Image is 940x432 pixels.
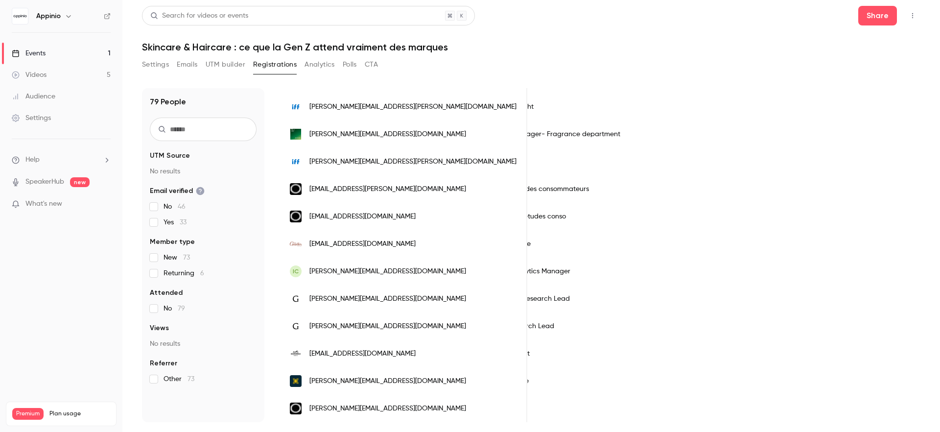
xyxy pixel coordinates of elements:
div: Insights & Analytics Manager [470,258,647,285]
img: mane.com [290,128,302,140]
div: Consumer Insight [470,93,647,120]
li: help-dropdown-opener [12,155,111,165]
div: coordinatrice etudes conso [470,203,647,230]
button: Analytics [305,57,335,72]
div: Marketing [470,148,647,175]
span: Other [164,374,194,384]
span: Returning [164,268,204,278]
button: Share [858,6,897,25]
span: Yes [164,217,187,227]
span: Premium [12,408,44,420]
span: [PERSON_NAME][EMAIL_ADDRESS][PERSON_NAME][DOMAIN_NAME] [309,102,517,112]
span: Plan usage [49,410,110,418]
div: Chef de produit [470,340,647,367]
div: Audience [12,92,55,101]
div: Chef de Groupe [470,230,647,258]
span: Referrer [150,359,177,368]
button: Emails [177,57,197,72]
button: Settings [142,57,169,72]
img: hermes.com [290,348,302,360]
span: [EMAIL_ADDRESS][DOMAIN_NAME] [309,349,416,359]
iframe: Noticeable Trigger [99,200,111,209]
img: rogecavailles.fr [290,238,302,250]
span: Views [150,323,169,333]
img: galderma.com [290,320,302,332]
img: naos.com [290,375,302,387]
h1: 79 People [150,96,186,108]
div: CI project manager- Fragrance department [470,120,647,148]
span: [PERSON_NAME][EMAIL_ADDRESS][DOMAIN_NAME] [309,376,466,386]
span: New [164,253,190,263]
span: 79 [178,305,185,312]
h1: Skincare & Haircare : ce que la Gen Z attend vraiment des marques [142,41,920,53]
img: loreal.com [290,183,302,195]
span: No [164,304,185,313]
span: What's new [25,199,62,209]
span: UTM Source [150,151,190,161]
section: facet-groups [150,151,257,384]
span: [PERSON_NAME][EMAIL_ADDRESS][DOMAIN_NAME] [309,404,466,414]
img: iff.com [290,101,302,113]
img: galderma.com [290,293,302,305]
span: 73 [188,376,194,383]
span: No [164,202,186,212]
button: Registrations [253,57,297,72]
img: loreal.com [290,403,302,414]
span: [PERSON_NAME][EMAIL_ADDRESS][DOMAIN_NAME] [309,321,466,332]
span: new [70,177,90,187]
button: CTA [365,57,378,72]
span: Member type [150,237,195,247]
span: [PERSON_NAME][EMAIL_ADDRESS][PERSON_NAME][DOMAIN_NAME] [309,157,517,167]
span: Attended [150,288,183,298]
div: CMI [470,395,647,422]
span: [PERSON_NAME][EMAIL_ADDRESS][DOMAIN_NAME] [309,266,466,277]
img: iff.com [290,156,302,168]
button: Polls [343,57,357,72]
div: Settings [12,113,51,123]
a: SpeakerHub [25,177,64,187]
span: 73 [183,254,190,261]
span: Email verified [150,186,205,196]
div: Events [12,48,46,58]
span: [PERSON_NAME][EMAIL_ADDRESS][DOMAIN_NAME] [309,294,466,304]
p: No results [150,339,257,349]
span: 6 [200,270,204,277]
span: [EMAIL_ADDRESS][DOMAIN_NAME] [309,239,416,249]
img: loreal.com [290,211,302,222]
button: UTM builder [206,57,245,72]
span: IC [293,267,299,276]
span: 46 [178,203,186,210]
p: No results [150,167,257,176]
div: chef de groupe [470,367,647,395]
h6: Appinio [36,11,61,21]
span: Help [25,155,40,165]
div: Search for videos or events [150,11,248,21]
span: 33 [180,219,187,226]
span: [EMAIL_ADDRESS][DOMAIN_NAME] [309,212,416,222]
div: R&D Product Research Lead [470,285,647,312]
img: Appinio [12,8,28,24]
div: Videos [12,70,47,80]
div: Product Research Lead [470,312,647,340]
span: [PERSON_NAME][EMAIL_ADDRESS][DOMAIN_NAME] [309,129,466,140]
div: Chargée d'études consommateurs [470,175,647,203]
span: [EMAIL_ADDRESS][PERSON_NAME][DOMAIN_NAME] [309,184,466,194]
